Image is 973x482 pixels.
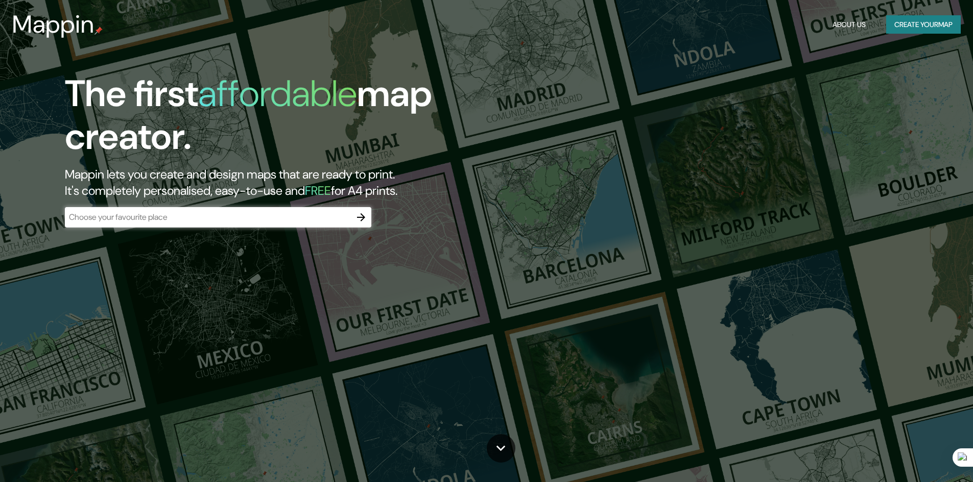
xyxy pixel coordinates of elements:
[305,183,331,198] h5: FREE
[886,15,961,34] button: Create yourmap
[65,211,351,223] input: Choose your favourite place
[12,10,94,39] h3: Mappin
[94,27,103,35] img: mappin-pin
[65,166,552,199] h2: Mappin lets you create and design maps that are ready to print. It's completely personalised, eas...
[198,70,357,117] h1: affordable
[828,15,870,34] button: About Us
[65,72,552,166] h1: The first map creator.
[882,442,962,471] iframe: Help widget launcher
